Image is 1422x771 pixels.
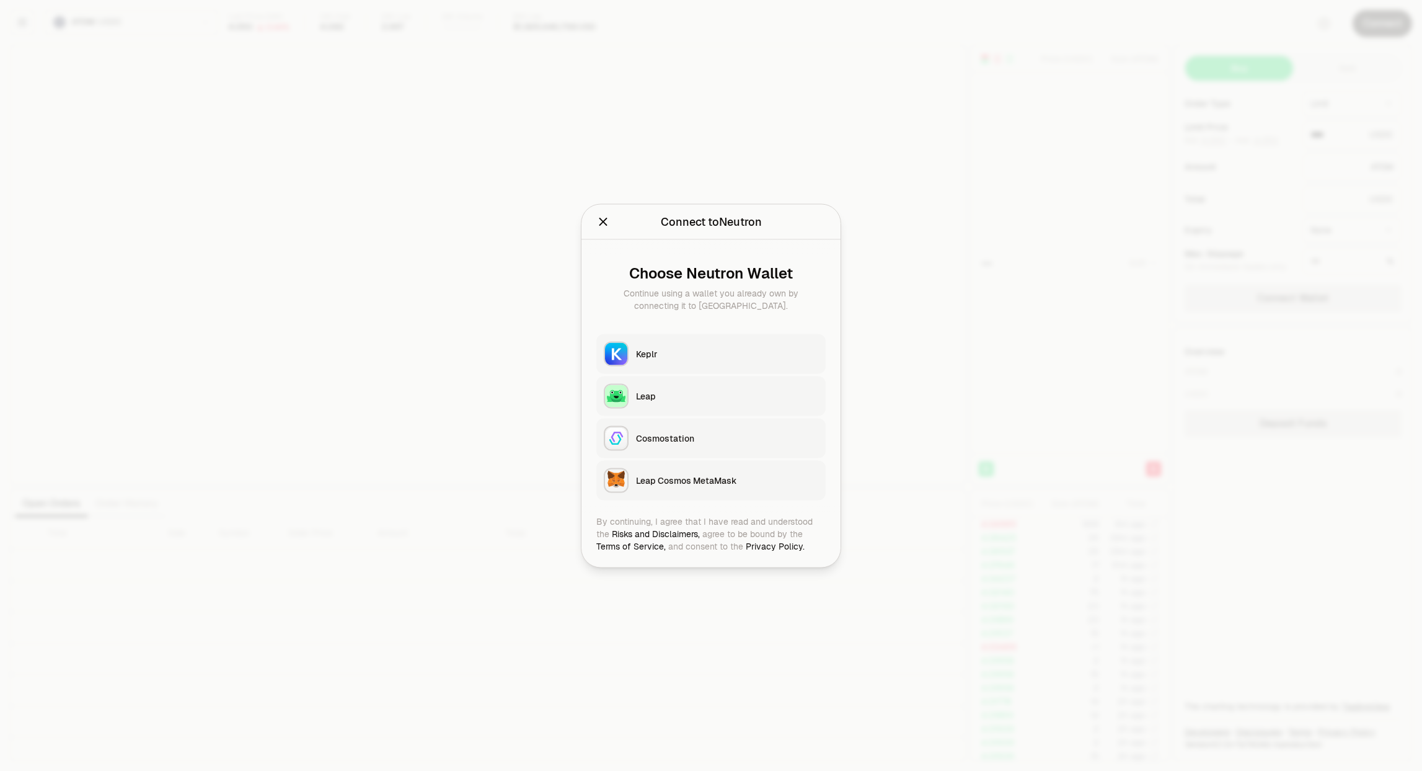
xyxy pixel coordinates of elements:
[596,418,826,458] button: CosmostationCosmostation
[606,287,816,311] div: Continue using a wallet you already own by connecting it to [GEOGRAPHIC_DATA].
[636,474,818,486] div: Leap Cosmos MetaMask
[596,540,666,551] a: Terms of Service,
[605,427,627,449] img: Cosmostation
[746,540,805,551] a: Privacy Policy.
[596,460,826,500] button: Leap Cosmos MetaMaskLeap Cosmos MetaMask
[605,469,627,491] img: Leap Cosmos MetaMask
[605,342,627,365] img: Keplr
[596,515,826,552] div: By continuing, I agree that I have read and understood the agree to be bound by the and consent t...
[636,347,818,360] div: Keplr
[606,264,816,282] div: Choose Neutron Wallet
[596,376,826,416] button: LeapLeap
[596,213,610,230] button: Close
[605,385,627,407] img: Leap
[596,334,826,373] button: KeplrKeplr
[612,528,700,539] a: Risks and Disclaimers,
[661,213,762,230] div: Connect to Neutron
[636,432,818,444] div: Cosmostation
[636,390,818,402] div: Leap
